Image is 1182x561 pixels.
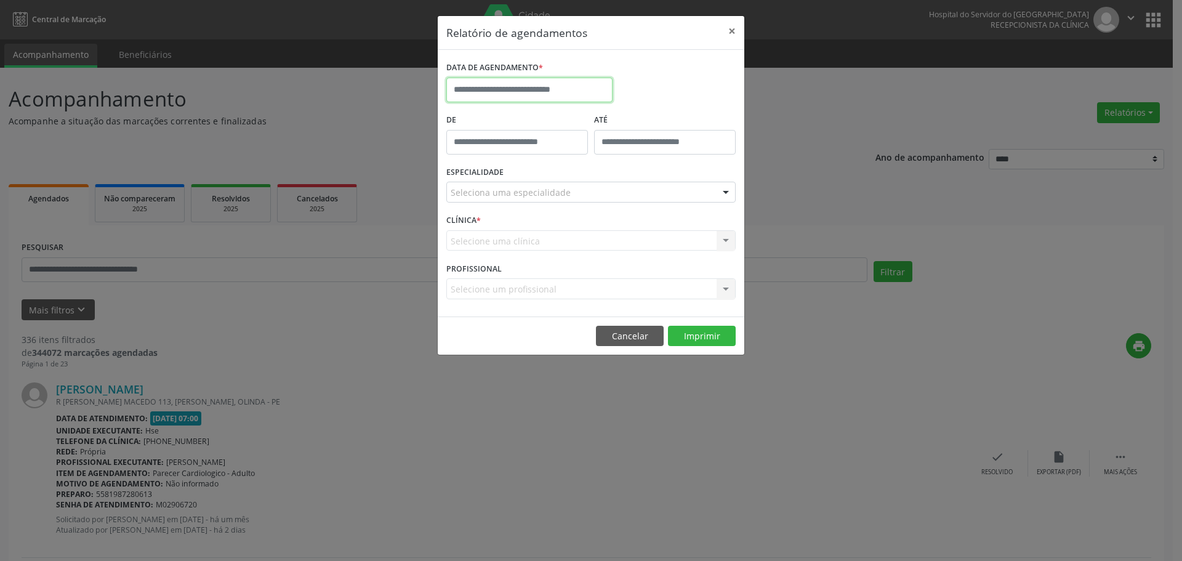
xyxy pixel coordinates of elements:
label: DATA DE AGENDAMENTO [446,59,543,78]
label: ATÉ [594,111,736,130]
button: Imprimir [668,326,736,347]
h5: Relatório de agendamentos [446,25,587,41]
label: CLÍNICA [446,211,481,230]
button: Cancelar [596,326,664,347]
label: PROFISSIONAL [446,259,502,278]
label: ESPECIALIDADE [446,163,504,182]
span: Seleciona uma especialidade [451,186,571,199]
label: De [446,111,588,130]
button: Close [720,16,744,46]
